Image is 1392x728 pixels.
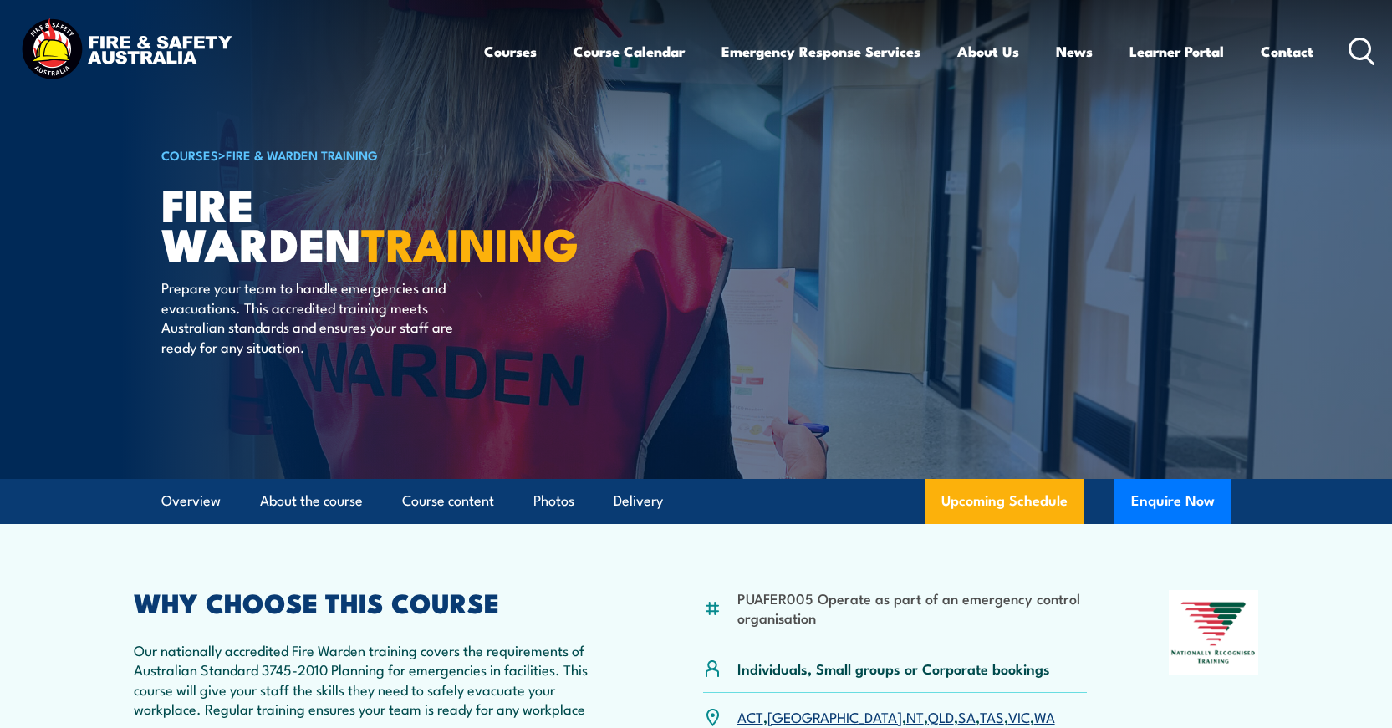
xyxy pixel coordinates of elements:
a: About Us [957,29,1019,74]
li: PUAFER005 Operate as part of an emergency control organisation [737,588,1088,628]
a: SA [958,706,976,726]
a: News [1056,29,1093,74]
a: Course content [402,479,494,523]
a: ACT [737,706,763,726]
a: [GEOGRAPHIC_DATA] [767,706,902,726]
img: Nationally Recognised Training logo. [1169,590,1259,675]
a: Photos [533,479,574,523]
a: COURSES [161,145,218,164]
a: Contact [1261,29,1313,74]
h6: > [161,145,574,165]
a: TAS [980,706,1004,726]
a: Courses [484,29,537,74]
a: Course Calendar [574,29,685,74]
a: NT [906,706,924,726]
a: QLD [928,706,954,726]
a: Delivery [614,479,663,523]
a: Learner Portal [1129,29,1224,74]
a: Overview [161,479,221,523]
button: Enquire Now [1114,479,1231,524]
a: VIC [1008,706,1030,726]
p: Individuals, Small groups or Corporate bookings [737,659,1050,678]
h1: Fire Warden [161,184,574,262]
a: Upcoming Schedule [925,479,1084,524]
a: Emergency Response Services [721,29,920,74]
a: WA [1034,706,1055,726]
h2: WHY CHOOSE THIS COURSE [134,590,622,613]
p: Prepare your team to handle emergencies and evacuations. This accredited training meets Australia... [161,277,467,356]
a: About the course [260,479,363,523]
p: , , , , , , , [737,707,1055,726]
a: Fire & Warden Training [226,145,378,164]
strong: TRAINING [361,207,579,277]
